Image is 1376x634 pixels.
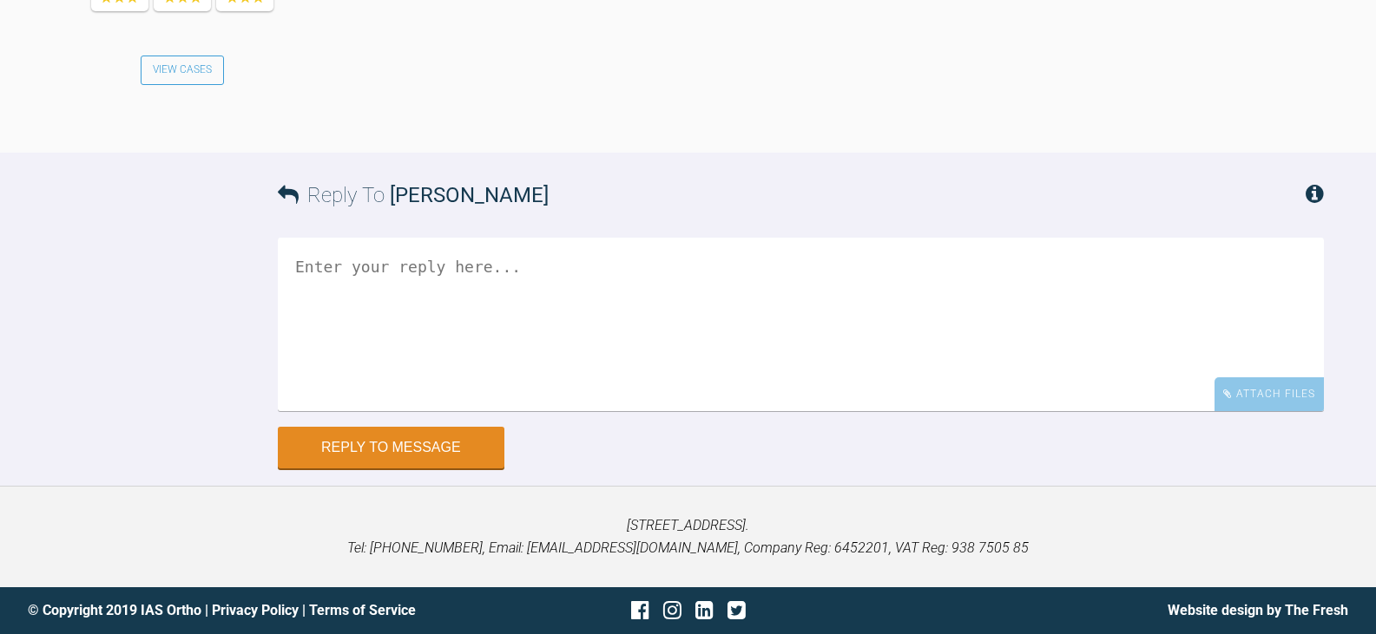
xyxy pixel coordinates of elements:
a: View Cases [141,56,224,85]
a: Website design by The Fresh [1168,602,1348,618]
div: Attach Files [1215,377,1324,411]
a: Terms of Service [309,602,416,618]
p: [STREET_ADDRESS]. Tel: [PHONE_NUMBER], Email: [EMAIL_ADDRESS][DOMAIN_NAME], Company Reg: 6452201,... [28,514,1348,559]
h3: Reply To [278,179,549,212]
button: Reply to Message [278,427,504,468]
div: © Copyright 2019 IAS Ortho | | [28,599,468,622]
span: [PERSON_NAME] [390,183,549,207]
a: Privacy Policy [212,602,299,618]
